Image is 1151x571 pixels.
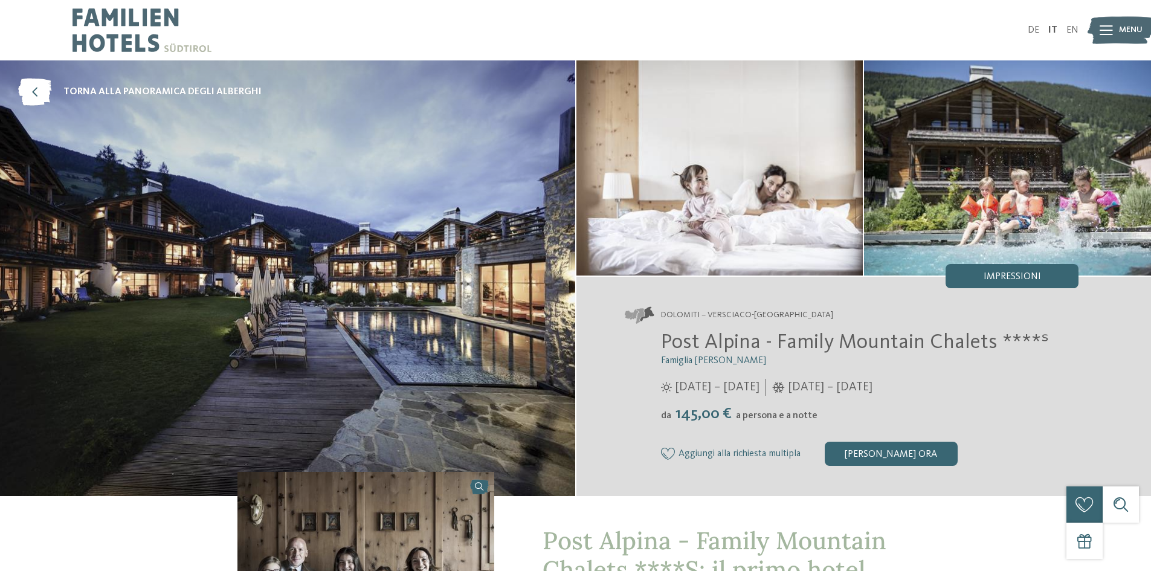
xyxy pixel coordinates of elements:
[18,79,262,106] a: torna alla panoramica degli alberghi
[788,379,872,396] span: [DATE] – [DATE]
[1048,25,1057,35] a: IT
[736,411,817,421] span: a persona e a notte
[1119,24,1143,36] span: Menu
[661,332,1049,353] span: Post Alpina - Family Mountain Chalets ****ˢ
[661,411,671,421] span: da
[825,442,958,466] div: [PERSON_NAME] ora
[672,406,735,422] span: 145,00 €
[675,379,759,396] span: [DATE] – [DATE]
[984,272,1041,282] span: Impressioni
[576,60,863,276] img: Il family hotel a San Candido dal fascino alpino
[661,356,766,366] span: Famiglia [PERSON_NAME]
[864,60,1151,276] img: Il family hotel a San Candido dal fascino alpino
[679,449,801,460] span: Aggiungi alla richiesta multipla
[661,309,833,321] span: Dolomiti – Versciaco-[GEOGRAPHIC_DATA]
[661,382,672,393] i: Orari d'apertura estate
[1066,25,1078,35] a: EN
[63,85,262,98] span: torna alla panoramica degli alberghi
[1028,25,1039,35] a: DE
[772,382,785,393] i: Orari d'apertura inverno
